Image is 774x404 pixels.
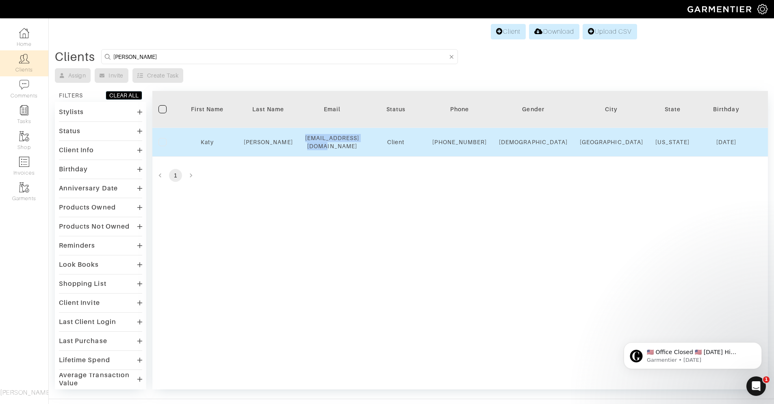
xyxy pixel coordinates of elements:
[19,105,29,115] img: reminder-icon-8004d30b9f0a5d33ae49ab947aed9ed385cf756f9e5892f1edd6e32f2345188e.png
[746,376,766,396] iframe: Intercom live chat
[491,24,526,39] a: Client
[59,280,106,288] div: Shopping List
[59,223,130,231] div: Products Not Owned
[59,184,118,192] div: Anniversary Date
[611,325,774,382] iframe: Intercom notifications message
[109,91,139,99] div: CLEAR ALL
[59,108,84,116] div: Stylists
[655,105,690,113] div: State
[683,2,757,16] img: garmentier-logo-header-white-b43fb05a5012e4ada735d5af1a66efaba907eab6374d6393d1fbf88cb4ef424d.png
[432,105,487,113] div: Phone
[59,318,116,326] div: Last Client Login
[201,139,213,145] a: Katy
[696,91,757,128] th: Toggle SortBy
[702,138,750,146] div: [DATE]
[371,138,420,146] div: Client
[19,54,29,64] img: clients-icon-6bae9207a08558b7cb47a8932f037763ab4055f8c8b6bfacd5dc20c3e0201464.png
[493,91,574,128] th: Toggle SortBy
[59,91,83,99] div: FILTERS
[305,134,360,150] div: [EMAIL_ADDRESS][DOMAIN_NAME]
[19,182,29,192] img: garments-icon-b7da505a4dc4fd61783c78ac3ca0ef83fa9d6f193b1c9dc38574b1d14d53ca28.png
[371,105,420,113] div: Status
[19,28,29,38] img: dashboard-icon-dbcd8f5a0b271acd01030246c82b418ddd0df26cd7fceb0bd07c9910d44c42f6.png
[305,105,360,113] div: Email
[499,138,568,146] div: [DEMOGRAPHIC_DATA]
[19,131,29,141] img: garments-icon-b7da505a4dc4fd61783c78ac3ca0ef83fa9d6f193b1c9dc38574b1d14d53ca28.png
[365,91,426,128] th: Toggle SortBy
[106,91,142,100] button: CLEAR ALL
[580,138,643,146] div: [GEOGRAPHIC_DATA]
[55,53,95,61] div: Clients
[757,4,767,14] img: gear-icon-white-bd11855cb880d31180b6d7d6211b90ccbf57a29d726f0c71d8c61bd08dd39cc2.png
[59,146,94,154] div: Client Info
[238,91,299,128] th: Toggle SortBy
[59,299,100,307] div: Client Invite
[113,52,447,62] input: Search by name, email, phone, city, or state
[59,127,80,135] div: Status
[59,203,116,212] div: Products Owned
[580,105,643,113] div: City
[763,376,770,383] span: 1
[59,337,107,345] div: Last Purchase
[59,261,99,269] div: Look Books
[59,371,137,387] div: Average Transaction Value
[59,165,88,173] div: Birthday
[655,138,690,146] div: [US_STATE]
[432,138,487,146] div: [PHONE_NUMBER]
[244,105,293,113] div: Last Name
[499,105,568,113] div: Gender
[183,105,232,113] div: First Name
[702,105,750,113] div: Birthday
[583,24,637,39] a: Upload CSV
[19,80,29,90] img: comment-icon-a0a6a9ef722e966f86d9cbdc48e553b5cf19dbc54f86b18d962a5391bc8f6eb6.png
[59,242,95,250] div: Reminders
[529,24,579,39] a: Download
[152,169,768,182] nav: pagination navigation
[19,157,29,167] img: orders-icon-0abe47150d42831381b5fb84f609e132dff9fe21cb692f30cb5eec754e2cba89.png
[177,91,238,128] th: Toggle SortBy
[59,356,110,364] div: Lifetime Spend
[244,139,293,145] a: [PERSON_NAME]
[169,169,182,182] button: page 1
